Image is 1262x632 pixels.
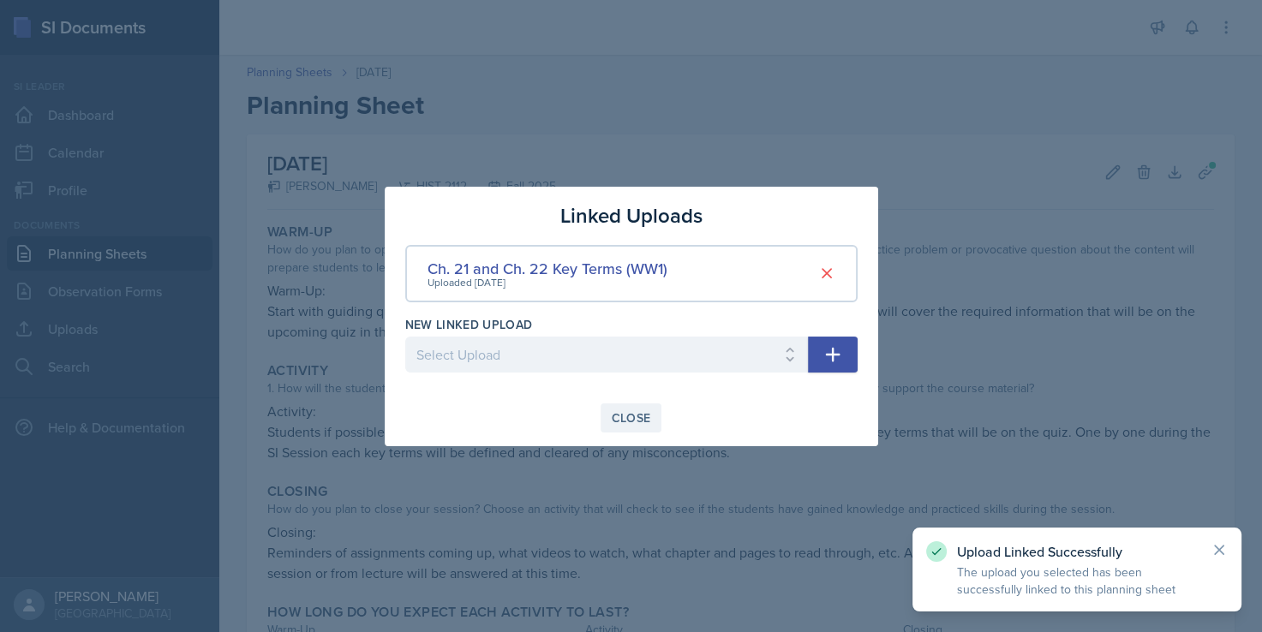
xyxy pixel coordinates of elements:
[560,200,703,231] h3: Linked Uploads
[957,563,1197,598] p: The upload you selected has been successfully linked to this planning sheet
[428,257,667,280] div: Ch. 21 and Ch. 22 Key Terms (WW1)
[957,543,1197,560] p: Upload Linked Successfully
[405,316,533,333] label: New Linked Upload
[612,411,651,425] div: Close
[428,275,667,290] div: Uploaded [DATE]
[601,403,662,432] button: Close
